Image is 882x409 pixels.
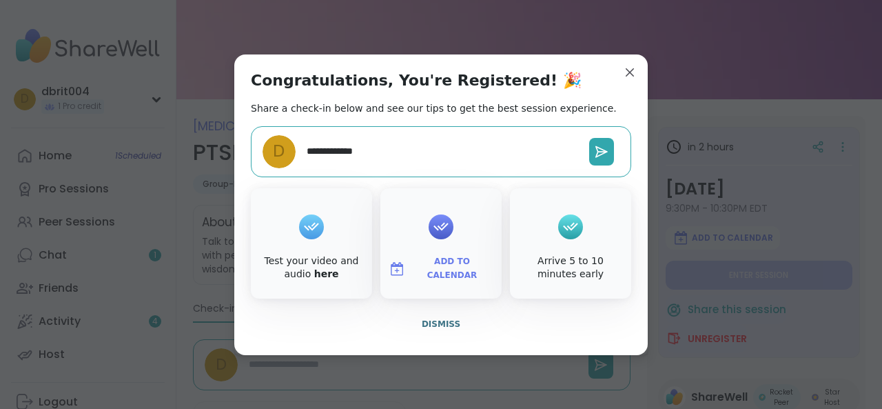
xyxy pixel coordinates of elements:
div: Test your video and audio [254,255,369,281]
div: Arrive 5 to 10 minutes early [513,255,628,281]
span: d [273,139,285,163]
h1: Congratulations, You're Registered! 🎉 [251,71,582,90]
img: ShareWell Logomark [389,261,405,277]
h2: Share a check-in below and see our tips to get the best session experience. [251,101,617,115]
button: Dismiss [251,310,631,339]
span: Add to Calendar [411,255,493,282]
button: Add to Calendar [383,255,499,283]
span: Dismiss [422,319,460,329]
a: here [314,268,339,279]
